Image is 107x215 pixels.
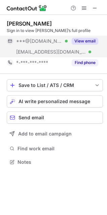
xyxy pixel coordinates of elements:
[18,131,72,136] span: Add to email campaign
[16,38,63,44] span: ***@[DOMAIN_NAME]
[7,79,103,91] button: save-profile-one-click
[7,95,103,107] button: AI write personalized message
[7,4,47,12] img: ContactOut v5.3.10
[7,28,103,34] div: Sign in to view [PERSON_NAME]’s full profile
[19,115,44,120] span: Send email
[7,157,103,167] button: Notes
[7,20,52,27] div: [PERSON_NAME]
[19,99,90,104] span: AI write personalized message
[19,83,91,88] div: Save to List / ATS / CRM
[16,49,86,55] span: [EMAIL_ADDRESS][DOMAIN_NAME]
[7,112,103,124] button: Send email
[7,144,103,153] button: Find work email
[17,146,100,152] span: Find work email
[72,59,98,66] button: Reveal Button
[17,159,100,165] span: Notes
[7,128,103,140] button: Add to email campaign
[72,38,98,44] button: Reveal Button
